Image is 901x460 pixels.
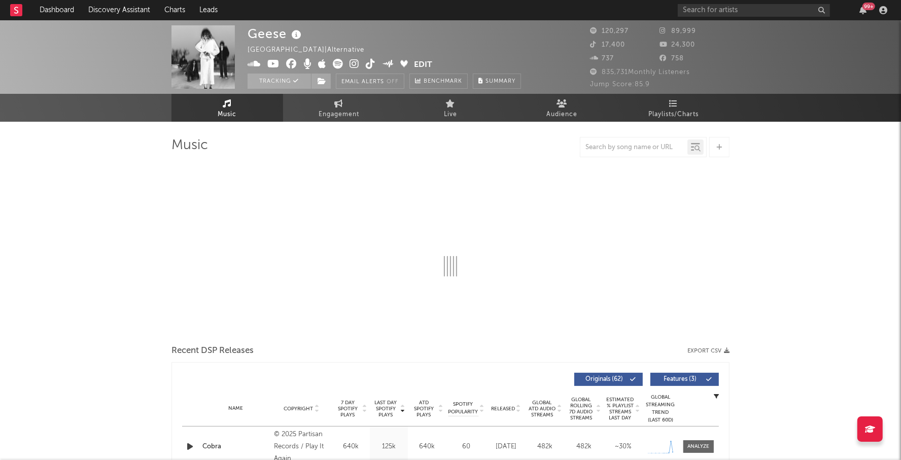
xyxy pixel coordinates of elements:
span: Playlists/Charts [649,109,699,121]
button: Export CSV [687,348,730,354]
span: Global Rolling 7D Audio Streams [567,397,595,421]
span: 835,731 Monthly Listeners [590,69,690,76]
span: Copyright [284,406,313,412]
div: 60 [448,442,484,452]
div: Name [202,405,269,412]
span: Summary [486,79,515,84]
button: Features(3) [650,373,719,386]
div: 640k [410,442,443,452]
span: 89,999 [660,28,697,34]
em: Off [387,79,399,85]
a: Audience [506,94,618,122]
span: 24,300 [660,42,696,48]
a: Playlists/Charts [618,94,730,122]
button: Email AlertsOff [336,74,404,89]
button: 99+ [859,6,867,14]
span: 17,400 [590,42,625,48]
span: 758 [660,55,684,62]
span: Global ATD Audio Streams [528,400,556,418]
div: ~ 30 % [606,442,640,452]
a: Cobra [202,442,269,452]
span: Music [218,109,237,121]
input: Search for artists [678,4,830,17]
a: Benchmark [409,74,468,89]
span: Jump Score: 85.9 [590,81,650,88]
span: Recent DSP Releases [171,345,254,357]
span: 120,297 [590,28,629,34]
span: 737 [590,55,614,62]
a: Live [395,94,506,122]
span: Features ( 3 ) [657,376,704,382]
button: Tracking [248,74,311,89]
a: Engagement [283,94,395,122]
div: 99 + [862,3,875,10]
div: 125k [372,442,405,452]
span: Benchmark [424,76,462,88]
div: 482k [567,442,601,452]
span: Released [491,406,515,412]
div: Geese [248,25,304,42]
span: Originals ( 62 ) [581,376,628,382]
span: ATD Spotify Plays [410,400,437,418]
button: Edit [414,59,433,72]
button: Summary [473,74,521,89]
span: Last Day Spotify Plays [372,400,399,418]
span: 7 Day Spotify Plays [334,400,361,418]
span: Estimated % Playlist Streams Last Day [606,397,634,421]
span: Audience [547,109,578,121]
span: Spotify Popularity [448,401,478,416]
input: Search by song name or URL [580,144,687,152]
div: 640k [334,442,367,452]
span: Engagement [319,109,359,121]
span: Live [444,109,457,121]
div: [DATE] [489,442,523,452]
div: 482k [528,442,562,452]
button: Originals(62) [574,373,643,386]
a: Music [171,94,283,122]
div: [GEOGRAPHIC_DATA] | Alternative [248,44,376,56]
div: Global Streaming Trend (Last 60D) [645,394,676,424]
